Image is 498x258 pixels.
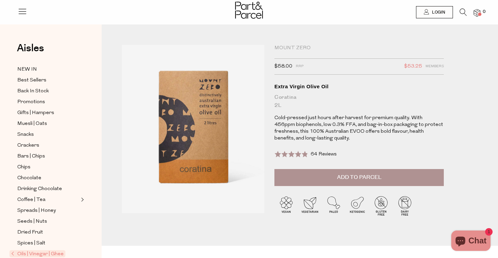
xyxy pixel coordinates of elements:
a: Seeds | Nuts [17,217,79,226]
inbox-online-store-chat: Shopify online store chat [449,231,493,253]
span: Login [430,10,445,15]
span: Back In Stock [17,87,49,95]
span: Aisles [17,41,44,56]
span: Spreads | Honey [17,207,56,215]
span: Snacks [17,131,34,139]
a: Promotions [17,98,79,106]
img: P_P-ICONS-Live_Bec_V11_Paleo.svg [322,194,346,218]
div: Extra Virgin Olive Oil [274,83,444,90]
div: Coratina 2L [274,93,444,110]
span: Gifts | Hampers [17,109,54,117]
a: Back In Stock [17,87,79,95]
a: Drinking Chocolate [17,185,79,193]
a: Spices | Salt [17,239,79,247]
p: Cold-pressed just hours after harvest for premium quality. With 456ppm biophenols, low 0.3% FFA, ... [274,115,444,142]
a: NEW IN [17,65,79,74]
a: Snacks [17,130,79,139]
span: Chocolate [17,174,41,182]
a: Oils | Vinegar | Ghee [11,250,79,258]
a: Muesli | Oats [17,119,79,128]
a: Best Sellers [17,76,79,85]
img: P_P-ICONS-Live_Bec_V11_Dairy_Free.svg [393,194,417,218]
div: Mount Zero [274,45,444,52]
a: Login [416,6,453,18]
span: Crackers [17,142,39,150]
span: Oils | Vinegar | Ghee [9,250,65,257]
span: Promotions [17,98,45,106]
button: Add to Parcel [274,169,444,186]
span: Coffee | Tea [17,196,45,204]
a: 0 [474,9,480,16]
a: Spreads | Honey [17,206,79,215]
span: Dried Fruit [17,228,43,237]
span: Seeds | Nuts [17,218,47,226]
a: Aisles [17,43,44,60]
button: Expand/Collapse Coffee | Tea [79,196,84,204]
span: Chips [17,163,30,171]
span: RRP [296,62,304,71]
span: $58.00 [274,62,292,71]
img: Extra Virgin Olive Oil [122,45,264,213]
span: NEW IN [17,66,37,74]
img: P_P-ICONS-Live_Bec_V11_Vegan.svg [274,194,298,218]
span: Members [426,62,444,71]
a: Chips [17,163,79,171]
img: Part&Parcel [235,2,263,19]
span: Add to Parcel [337,173,381,181]
span: Best Sellers [17,76,46,85]
a: Bars | Chips [17,152,79,161]
img: P_P-ICONS-Live_Bec_V11_Gluten_Free.svg [369,194,393,218]
img: P_P-ICONS-Live_Bec_V11_Vegetarian.svg [298,194,322,218]
span: Drinking Chocolate [17,185,62,193]
a: Dried Fruit [17,228,79,237]
a: Crackers [17,141,79,150]
img: P_P-ICONS-Live_Bec_V11_Ketogenic.svg [346,194,369,218]
span: Muesli | Oats [17,120,47,128]
span: $53.25 [404,62,422,71]
a: Chocolate [17,174,79,182]
span: 0 [481,9,487,15]
a: Gifts | Hampers [17,109,79,117]
a: Coffee | Tea [17,196,79,204]
span: 64 Reviews [311,152,337,157]
span: Spices | Salt [17,239,45,247]
span: Bars | Chips [17,152,45,161]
